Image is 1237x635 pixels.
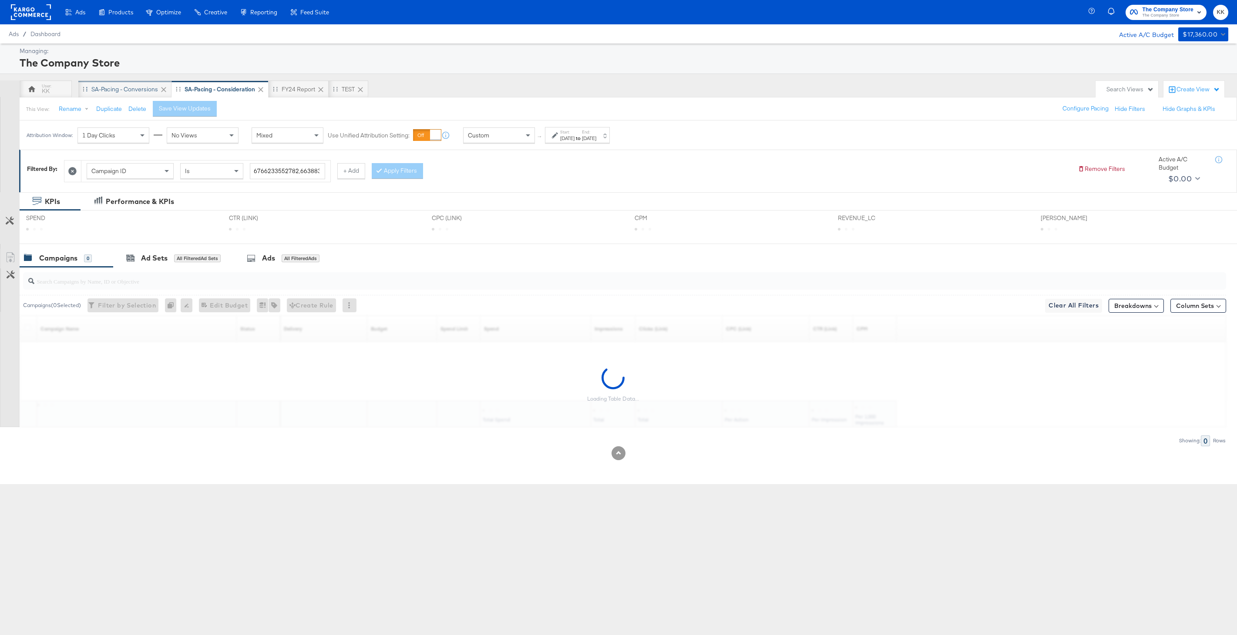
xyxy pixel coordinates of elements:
span: Is [185,167,190,175]
div: Rows [1213,438,1226,444]
input: Search Campaigns by Name, ID or Objective [34,269,1113,286]
span: Ads [75,9,85,16]
span: CPM [635,214,700,222]
div: FY24 Report [282,85,315,94]
a: Dashboard [30,30,61,37]
span: ↑ [536,135,544,138]
div: Active A/C Budget [1159,155,1207,171]
div: All Filtered Ad Sets [174,254,221,262]
div: Search Views [1106,85,1154,94]
div: The Company Store [20,55,1226,70]
span: KK [1217,7,1225,17]
div: Ads [262,253,275,263]
div: All Filtered Ads [282,254,319,262]
span: Optimize [156,9,181,16]
div: SA-Pacing - Conversions [91,85,158,94]
input: Enter a search term [250,163,325,179]
div: [DATE] [560,135,575,142]
span: CPC (LINK) [432,214,497,222]
button: $17,360.00 [1178,27,1228,41]
button: Hide Graphs & KPIs [1163,105,1215,113]
span: The Company Store [1142,12,1193,19]
div: Managing: [20,47,1226,55]
span: Reporting [250,9,277,16]
span: [PERSON_NAME] [1041,214,1106,222]
div: This View: [26,106,49,113]
span: CTR (LINK) [229,214,294,222]
div: 0 [1201,435,1210,446]
div: Ad Sets [141,253,168,263]
span: Custom [468,131,489,139]
div: 0 [84,254,92,262]
button: Delete [128,105,146,113]
div: Create View [1176,85,1220,94]
span: No Views [171,131,197,139]
div: KK [42,87,50,95]
div: $0.00 [1168,172,1192,185]
div: Attribution Window: [26,132,73,138]
button: Duplicate [96,105,122,113]
span: / [19,30,30,37]
div: TEST [342,85,355,94]
span: Mixed [256,131,272,139]
div: Drag to reorder tab [176,87,181,91]
div: Campaigns [39,253,77,263]
div: Performance & KPIs [106,197,174,207]
button: KK [1213,5,1228,20]
span: The Company Store [1142,5,1193,14]
div: Active A/C Budget [1110,27,1174,40]
button: Configure Pacing [1056,101,1115,117]
div: 0 [165,298,181,312]
div: [DATE] [582,135,596,142]
button: Breakdowns [1109,299,1164,313]
span: Ads [9,30,19,37]
button: Rename [53,101,98,117]
label: Use Unified Attribution Setting: [328,131,410,140]
div: Showing: [1179,438,1201,444]
button: Clear All Filters [1045,299,1102,313]
div: SA-Pacing - Consideration [185,85,255,94]
button: $0.00 [1165,172,1202,186]
div: Drag to reorder tab [333,87,338,91]
div: Loading Table Data... [587,395,639,402]
strong: to [575,135,582,141]
div: Filtered By: [27,165,57,173]
span: REVENUE_LC [838,214,903,222]
span: 1 Day Clicks [82,131,115,139]
span: Campaign ID [91,167,126,175]
span: Clear All Filters [1049,300,1099,311]
span: Feed Suite [300,9,329,16]
button: Remove Filters [1078,165,1125,173]
button: The Company StoreThe Company Store [1126,5,1207,20]
button: Column Sets [1170,299,1226,313]
span: SPEND [26,214,91,222]
div: Campaigns ( 0 Selected) [23,301,81,309]
label: Start: [560,129,575,135]
div: $17,360.00 [1183,29,1217,40]
span: Products [108,9,133,16]
div: Drag to reorder tab [273,87,278,91]
span: Creative [204,9,227,16]
label: End: [582,129,596,135]
div: Drag to reorder tab [83,87,87,91]
button: + Add [337,163,365,179]
div: KPIs [45,197,60,207]
button: Hide Filters [1115,105,1145,113]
